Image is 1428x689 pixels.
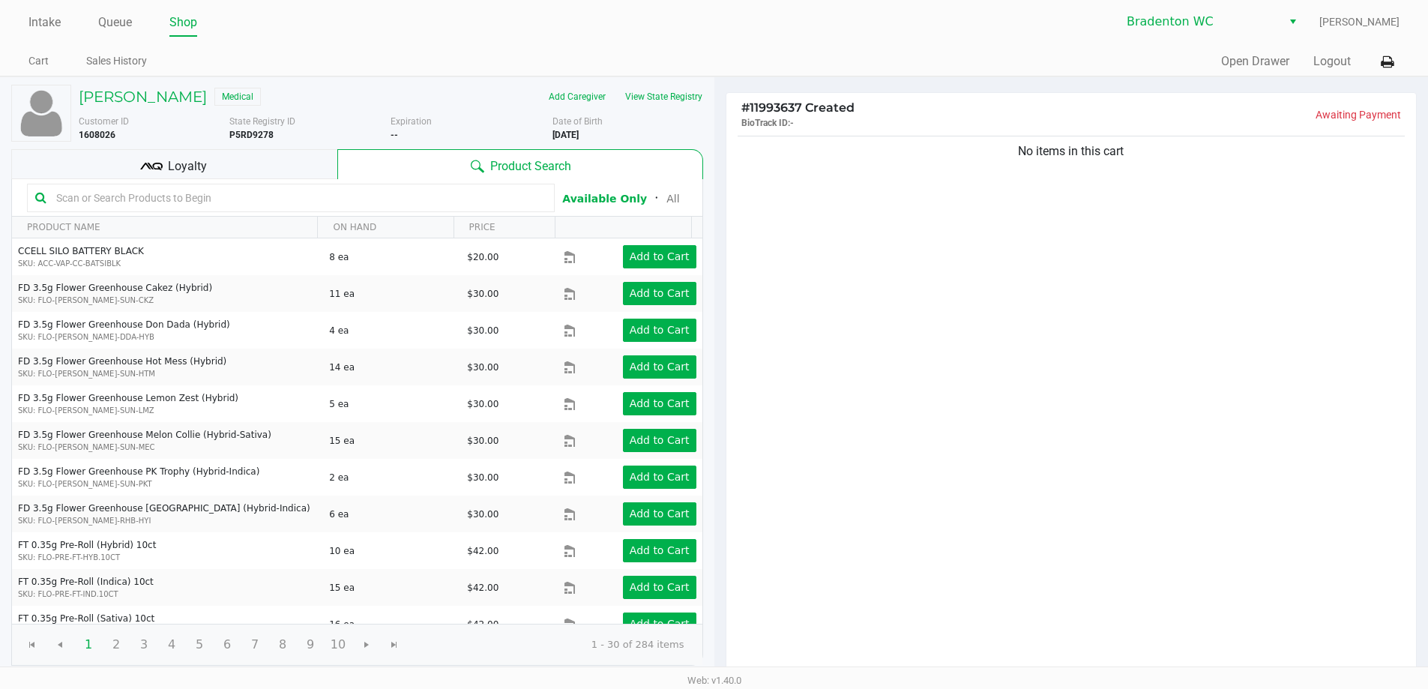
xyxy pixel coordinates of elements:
[12,385,322,422] td: FD 3.5g Flower Greenhouse Lemon Zest (Hybrid)
[79,88,207,106] h5: [PERSON_NAME]
[391,130,398,140] b: --
[322,606,460,643] td: 16 ea
[241,631,269,659] span: Page 7
[490,157,571,175] span: Product Search
[467,289,498,299] span: $30.00
[630,397,690,409] app-button-loader: Add to Cart
[1071,107,1401,123] p: Awaiting Payment
[630,544,690,556] app-button-loader: Add to Cart
[666,191,679,207] button: All
[102,631,130,659] span: Page 2
[467,325,498,336] span: $30.00
[214,88,261,106] span: Medical
[630,508,690,520] app-button-loader: Add to Cart
[322,312,460,349] td: 4 ea
[18,405,316,416] p: SKU: FLO-[PERSON_NAME]-SUN-LMZ
[79,130,115,140] b: 1608026
[380,631,409,659] span: Go to the last page
[623,245,696,268] button: Add to Cart
[391,116,432,127] span: Expiration
[630,618,690,630] app-button-loader: Add to Cart
[467,619,498,630] span: $42.00
[361,639,373,651] span: Go to the next page
[623,429,696,452] button: Add to Cart
[322,385,460,422] td: 5 ea
[74,631,103,659] span: Page 1
[28,12,61,33] a: Intake
[229,130,274,140] b: P5RD9278
[322,459,460,496] td: 2 ea
[630,361,690,373] app-button-loader: Add to Cart
[467,399,498,409] span: $30.00
[1221,52,1289,70] button: Open Drawer
[623,502,696,526] button: Add to Cart
[623,576,696,599] button: Add to Cart
[630,471,690,483] app-button-loader: Add to Cart
[467,362,498,373] span: $30.00
[50,187,546,209] input: Scan or Search Products to Begin
[623,355,696,379] button: Add to Cart
[213,631,241,659] span: Page 6
[1313,52,1351,70] button: Logout
[630,250,690,262] app-button-loader: Add to Cart
[79,116,129,127] span: Customer ID
[18,589,316,600] p: SKU: FLO-PRE-FT-IND.10CT
[12,217,702,624] div: Data table
[12,312,322,349] td: FD 3.5g Flower Greenhouse Don Dada (Hybrid)
[324,631,352,659] span: Page 10
[185,631,214,659] span: Page 5
[467,583,498,593] span: $42.00
[18,368,316,379] p: SKU: FLO-[PERSON_NAME]-SUN-HTM
[18,258,316,269] p: SKU: ACC-VAP-CC-BATSIBLK
[12,422,322,459] td: FD 3.5g Flower Greenhouse Melon Collie (Hybrid-Sativa)
[454,217,555,238] th: PRICE
[1127,13,1273,31] span: Bradenton WC
[322,275,460,312] td: 11 ea
[741,100,750,115] span: #
[539,85,615,109] button: Add Caregiver
[1282,8,1304,35] button: Select
[86,52,147,70] a: Sales History
[322,422,460,459] td: 15 ea
[467,509,498,520] span: $30.00
[322,569,460,606] td: 15 ea
[18,295,316,306] p: SKU: FLO-[PERSON_NAME]-SUN-CKZ
[98,12,132,33] a: Queue
[552,130,579,140] b: [DATE]
[322,496,460,532] td: 6 ea
[741,100,855,115] span: 11993637 Created
[790,118,794,128] span: -
[268,631,297,659] span: Page 8
[26,639,38,651] span: Go to the first page
[1319,14,1400,30] span: [PERSON_NAME]
[12,238,322,275] td: CCELL SILO BATTERY BLACK
[157,631,186,659] span: Page 4
[630,287,690,299] app-button-loader: Add to Cart
[18,552,316,563] p: SKU: FLO-PRE-FT-HYB.10CT
[12,606,322,643] td: FT 0.35g Pre-Roll (Sativa) 10ct
[467,436,498,446] span: $30.00
[552,116,603,127] span: Date of Birth
[130,631,158,659] span: Page 3
[623,466,696,489] button: Add to Cart
[352,631,381,659] span: Go to the next page
[687,675,741,686] span: Web: v1.40.0
[168,157,207,175] span: Loyalty
[630,581,690,593] app-button-loader: Add to Cart
[12,275,322,312] td: FD 3.5g Flower Greenhouse Cakez (Hybrid)
[467,546,498,556] span: $42.00
[615,85,703,109] button: View State Registry
[229,116,295,127] span: State Registry ID
[623,392,696,415] button: Add to Cart
[296,631,325,659] span: Page 9
[741,118,790,128] span: BioTrack ID:
[12,217,317,238] th: PRODUCT NAME
[18,631,46,659] span: Go to the first page
[421,637,684,652] kendo-pager-info: 1 - 30 of 284 items
[467,472,498,483] span: $30.00
[467,252,498,262] span: $20.00
[18,331,316,343] p: SKU: FLO-[PERSON_NAME]-DDA-HYB
[630,434,690,446] app-button-loader: Add to Cart
[630,324,690,336] app-button-loader: Add to Cart
[322,238,460,275] td: 8 ea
